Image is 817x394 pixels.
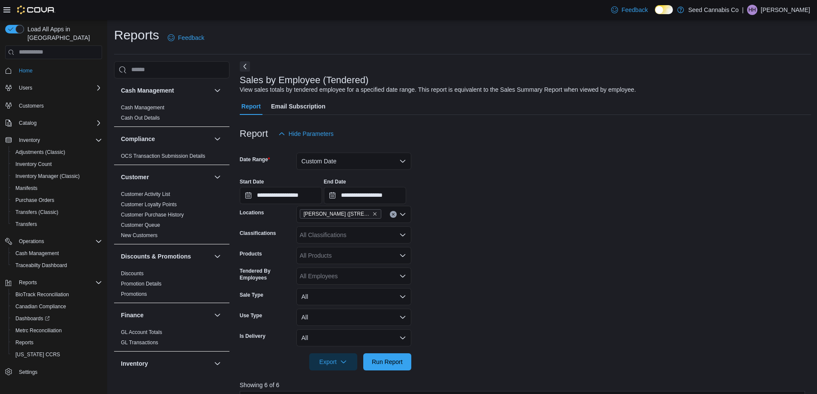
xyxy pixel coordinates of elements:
[241,98,261,115] span: Report
[12,219,40,229] a: Transfers
[15,118,102,128] span: Catalog
[121,252,211,261] button: Discounts & Promotions
[240,156,270,163] label: Date Range
[15,83,102,93] span: Users
[121,173,149,181] h3: Customer
[2,235,106,247] button: Operations
[390,211,397,218] button: Clear input
[15,250,59,257] span: Cash Management
[399,232,406,238] button: Open list of options
[15,173,80,180] span: Inventory Manager (Classic)
[12,147,69,157] a: Adjustments (Classic)
[121,329,162,335] a: GL Account Totals
[121,211,184,218] span: Customer Purchase History
[121,105,164,111] a: Cash Management
[121,252,191,261] h3: Discounts & Promotions
[15,66,36,76] a: Home
[15,83,36,93] button: Users
[742,5,744,15] p: |
[289,129,334,138] span: Hide Parameters
[121,270,144,277] span: Discounts
[9,170,106,182] button: Inventory Manager (Classic)
[15,65,102,76] span: Home
[121,86,174,95] h3: Cash Management
[399,273,406,280] button: Open list of options
[12,147,102,157] span: Adjustments (Classic)
[121,135,211,143] button: Compliance
[12,183,102,193] span: Manifests
[2,277,106,289] button: Reports
[2,134,106,146] button: Inventory
[121,329,162,336] span: GL Account Totals
[121,201,177,208] span: Customer Loyalty Points
[15,221,37,228] span: Transfers
[17,6,55,14] img: Cova
[114,327,229,351] div: Finance
[19,137,40,144] span: Inventory
[15,197,54,204] span: Purchase Orders
[399,252,406,259] button: Open list of options
[12,289,102,300] span: BioTrack Reconciliation
[114,268,229,303] div: Discounts & Promotions
[240,381,811,389] p: Showing 6 of 6
[240,333,265,340] label: Is Delivery
[15,327,62,334] span: Metrc Reconciliation
[15,236,102,247] span: Operations
[12,301,102,312] span: Canadian Compliance
[15,303,66,310] span: Canadian Compliance
[399,211,406,218] button: Open list of options
[240,292,263,298] label: Sale Type
[121,359,148,368] h3: Inventory
[2,64,106,77] button: Home
[15,367,41,377] a: Settings
[19,369,37,376] span: Settings
[15,339,33,346] span: Reports
[121,191,170,197] a: Customer Activity List
[300,209,381,219] span: Sheridan (4209 S Sheridan Ave)
[15,277,102,288] span: Reports
[19,102,44,109] span: Customers
[9,313,106,325] a: Dashboards
[212,358,223,369] button: Inventory
[12,183,41,193] a: Manifests
[121,115,160,121] a: Cash Out Details
[2,82,106,94] button: Users
[240,85,636,94] div: View sales totals by tendered employee for a specified date range. This report is equivalent to t...
[121,104,164,111] span: Cash Management
[9,218,106,230] button: Transfers
[15,209,58,216] span: Transfers (Classic)
[114,102,229,126] div: Cash Management
[621,6,648,14] span: Feedback
[9,206,106,218] button: Transfers (Classic)
[212,85,223,96] button: Cash Management
[12,301,69,312] a: Canadian Compliance
[121,280,162,287] span: Promotion Details
[304,210,371,218] span: [PERSON_NAME] ([STREET_ADDRESS])
[12,349,63,360] a: [US_STATE] CCRS
[12,260,70,271] a: Traceabilty Dashboard
[15,135,43,145] button: Inventory
[240,268,293,281] label: Tendered By Employees
[15,149,65,156] span: Adjustments (Classic)
[296,153,411,170] button: Custom Date
[12,248,102,259] span: Cash Management
[12,313,53,324] a: Dashboards
[9,259,106,271] button: Traceabilty Dashboard
[121,222,160,229] span: Customer Queue
[12,325,65,336] a: Metrc Reconciliation
[121,291,147,298] span: Promotions
[121,191,170,198] span: Customer Activity List
[12,207,62,217] a: Transfers (Classic)
[9,325,106,337] button: Metrc Reconciliation
[12,195,58,205] a: Purchase Orders
[9,158,106,170] button: Inventory Count
[12,195,102,205] span: Purchase Orders
[240,75,369,85] h3: Sales by Employee (Tendered)
[15,351,60,358] span: [US_STATE] CCRS
[12,260,102,271] span: Traceabilty Dashboard
[2,99,106,111] button: Customers
[12,248,62,259] a: Cash Management
[15,161,52,168] span: Inventory Count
